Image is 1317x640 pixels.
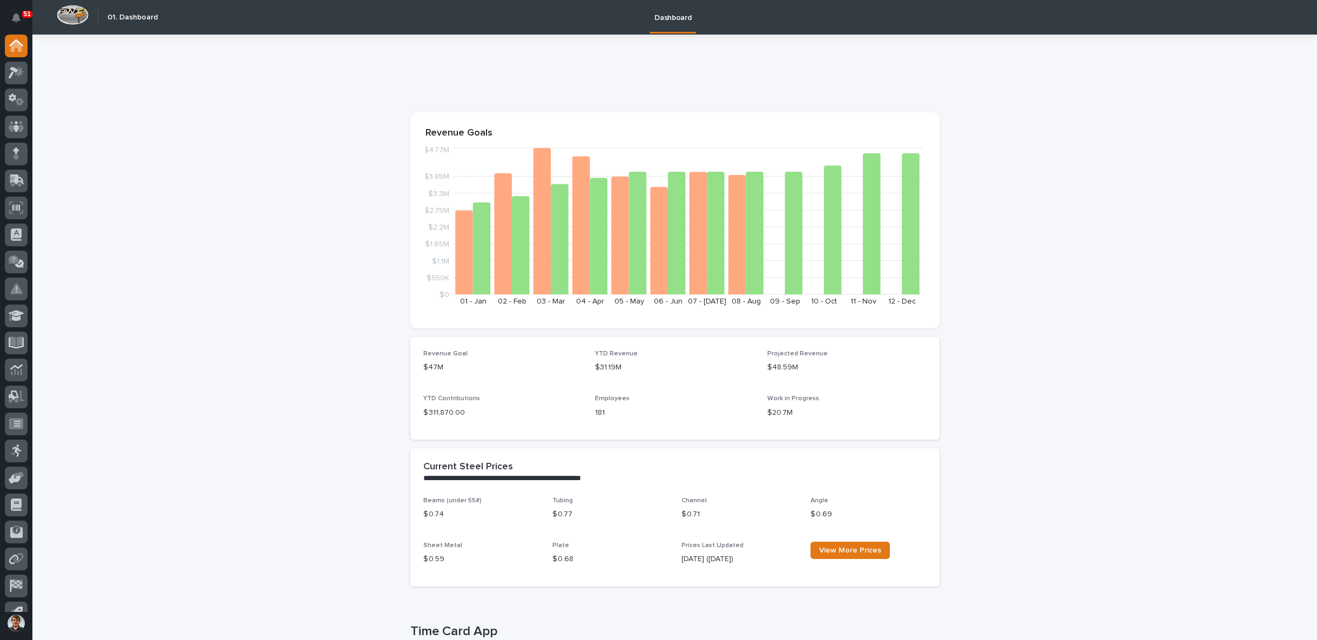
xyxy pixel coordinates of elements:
text: 08 - Aug [731,298,760,305]
p: $ 0.68 [552,554,668,565]
p: $ 0.77 [552,509,668,520]
text: 10 - Oct [811,298,837,305]
span: Projected Revenue [767,351,828,357]
tspan: $4.77M [424,147,449,154]
text: 12 - Dec [888,298,916,305]
text: 05 - May [614,298,644,305]
tspan: $3.85M [424,173,449,181]
p: Time Card App [410,624,935,639]
text: 09 - Sep [770,298,800,305]
text: 02 - Feb [498,298,526,305]
p: $ 0.74 [423,509,539,520]
text: 04 - Apr [576,298,604,305]
p: $47M [423,362,583,373]
h2: Current Steel Prices [423,461,513,473]
p: 51 [24,10,31,18]
span: View More Prices [819,547,881,554]
p: $ 0.59 [423,554,539,565]
p: $ 0.71 [681,509,798,520]
p: $31.19M [595,362,754,373]
span: YTD Contributions [423,395,480,402]
tspan: $3.3M [428,190,449,198]
button: users-avatar [5,612,28,635]
div: Notifications51 [13,13,28,30]
tspan: $1.65M [425,241,449,248]
p: $20.7M [767,407,927,419]
tspan: $2.75M [424,207,449,214]
text: 11 - Nov [850,298,876,305]
tspan: $1.1M [432,258,449,265]
text: 06 - Jun [653,298,682,305]
p: 181 [595,407,754,419]
span: YTD Revenue [595,351,638,357]
tspan: $0 [440,291,449,299]
span: Work in Progress [767,395,819,402]
span: Plate [552,542,569,549]
span: Channel [681,497,707,504]
p: $48.59M [767,362,927,373]
text: 03 - Mar [537,298,565,305]
p: $ 311,870.00 [423,407,583,419]
tspan: $550K [427,274,449,282]
p: $ 0.69 [811,509,927,520]
span: Revenue Goal [423,351,468,357]
a: View More Prices [811,542,890,559]
p: [DATE] ([DATE]) [681,554,798,565]
span: Sheet Metal [423,542,462,549]
span: Beams (under 55#) [423,497,482,504]
span: Angle [811,497,828,504]
h2: 01. Dashboard [107,13,158,22]
text: 01 - Jan [460,298,486,305]
tspan: $2.2M [428,224,449,231]
text: 07 - [DATE] [688,298,726,305]
span: Prices Last Updated [681,542,744,549]
span: Tubing [552,497,573,504]
p: Revenue Goals [426,127,924,139]
span: Employees [595,395,630,402]
img: Workspace Logo [57,5,89,25]
button: Notifications [5,6,28,29]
